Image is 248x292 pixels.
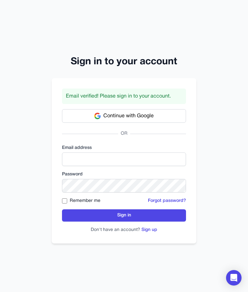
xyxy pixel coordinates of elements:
[62,109,186,123] button: Continue with Google
[148,198,186,204] button: Forgot password?
[62,145,186,151] label: Email address
[141,227,157,233] button: Sign up
[226,270,242,286] div: Open Intercom Messenger
[94,113,101,119] img: Google
[62,209,186,222] button: Sign in
[118,130,130,137] span: OR
[103,112,154,120] span: Continue with Google
[62,89,186,104] div: Email verified! Please sign in to your account.
[70,198,100,204] label: Remember me
[62,171,186,178] label: Password
[62,227,186,233] p: Don't have an account?
[52,56,196,68] h2: Sign in to your account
